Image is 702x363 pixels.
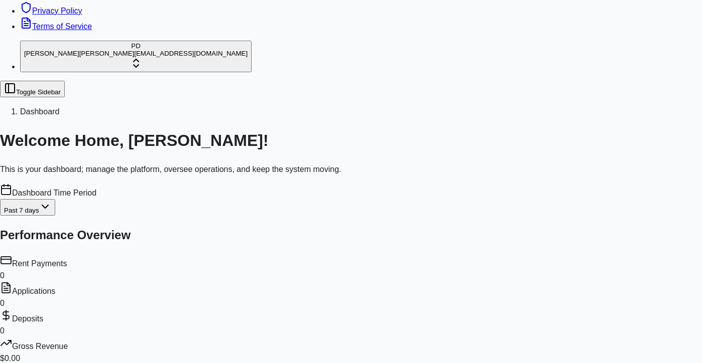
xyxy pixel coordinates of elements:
span: [PERSON_NAME][EMAIL_ADDRESS][DOMAIN_NAME] [79,50,248,57]
span: Rent Payments [12,259,67,268]
span: Applications [12,287,55,295]
span: Privacy Policy [32,7,82,15]
span: Gross Revenue [12,342,68,350]
span: Dashboard [20,107,59,116]
a: Terms of Service [20,22,92,31]
span: Toggle Sidebar [16,88,61,96]
span: [PERSON_NAME] [24,50,79,57]
span: Deposits [12,314,43,323]
span: Terms of Service [32,22,92,31]
button: PD[PERSON_NAME][PERSON_NAME][EMAIL_ADDRESS][DOMAIN_NAME] [20,41,252,72]
span: Dashboard Time Period [12,189,96,197]
a: Privacy Policy [20,7,82,15]
span: PD [131,42,141,50]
